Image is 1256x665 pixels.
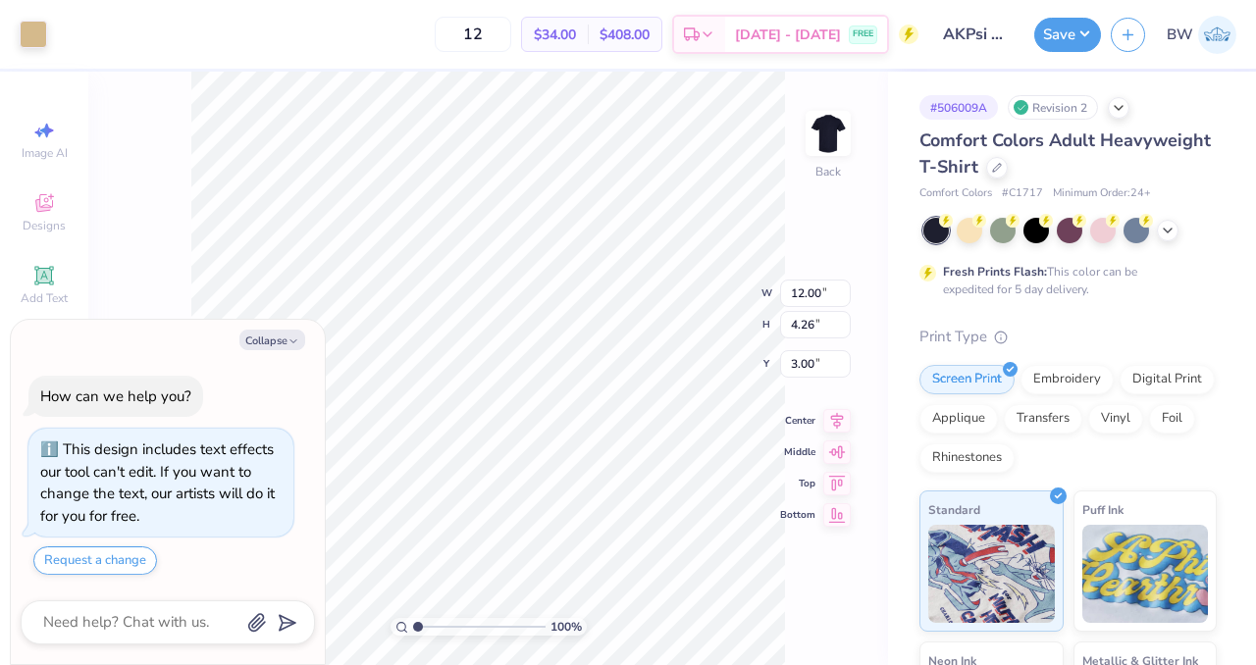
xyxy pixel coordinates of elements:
[943,264,1047,280] strong: Fresh Prints Flash:
[1053,185,1151,202] span: Minimum Order: 24 +
[1149,404,1195,434] div: Foil
[853,27,873,41] span: FREE
[928,525,1055,623] img: Standard
[780,508,815,522] span: Bottom
[1167,16,1236,54] a: BW
[780,477,815,490] span: Top
[22,145,68,161] span: Image AI
[809,114,848,153] img: Back
[1120,365,1215,394] div: Digital Print
[40,439,275,526] div: This design includes text effects our tool can't edit. If you want to change the text, our artist...
[735,25,841,45] span: [DATE] - [DATE]
[40,386,191,406] div: How can we help you?
[534,25,576,45] span: $34.00
[919,404,998,434] div: Applique
[919,185,992,202] span: Comfort Colors
[928,15,1024,54] input: Untitled Design
[1167,24,1193,46] span: BW
[919,365,1015,394] div: Screen Print
[1020,365,1114,394] div: Embroidery
[919,128,1211,179] span: Comfort Colors Adult Heavyweight T-Shirt
[1198,16,1236,54] img: Brooke Williams
[23,218,66,233] span: Designs
[600,25,650,45] span: $408.00
[21,290,68,306] span: Add Text
[1034,18,1101,52] button: Save
[1088,404,1143,434] div: Vinyl
[550,618,582,636] span: 100 %
[780,414,815,428] span: Center
[815,163,841,180] div: Back
[1002,185,1043,202] span: # C1717
[33,546,157,575] button: Request a change
[919,95,998,120] div: # 506009A
[1082,499,1124,520] span: Puff Ink
[919,326,1217,348] div: Print Type
[1008,95,1098,120] div: Revision 2
[1082,525,1209,623] img: Puff Ink
[435,17,511,52] input: – –
[1004,404,1082,434] div: Transfers
[919,443,1015,473] div: Rhinestones
[928,499,980,520] span: Standard
[943,263,1184,298] div: This color can be expedited for 5 day delivery.
[239,330,305,350] button: Collapse
[780,445,815,459] span: Middle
